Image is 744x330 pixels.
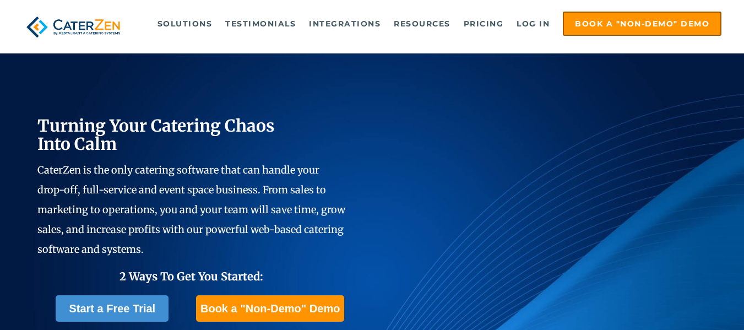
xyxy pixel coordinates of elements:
a: Log in [511,13,555,35]
img: caterzen [23,12,124,42]
div: Navigation Menu [142,12,722,36]
a: Book a "Non-Demo" Demo [563,12,721,36]
span: CaterZen is the only catering software that can handle your drop-off, full-service and event spac... [37,164,345,256]
a: Testimonials [220,13,301,35]
a: Pricing [458,13,509,35]
a: Solutions [152,13,218,35]
a: Resources [388,13,456,35]
a: Book a "Non-Demo" Demo [196,295,344,322]
iframe: Help widget launcher [646,287,732,318]
a: Start a Free Trial [56,295,169,322]
span: 2 Ways To Get You Started: [120,269,263,283]
span: Turning Your Catering Chaos Into Calm [37,115,275,154]
a: Integrations [303,13,386,35]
